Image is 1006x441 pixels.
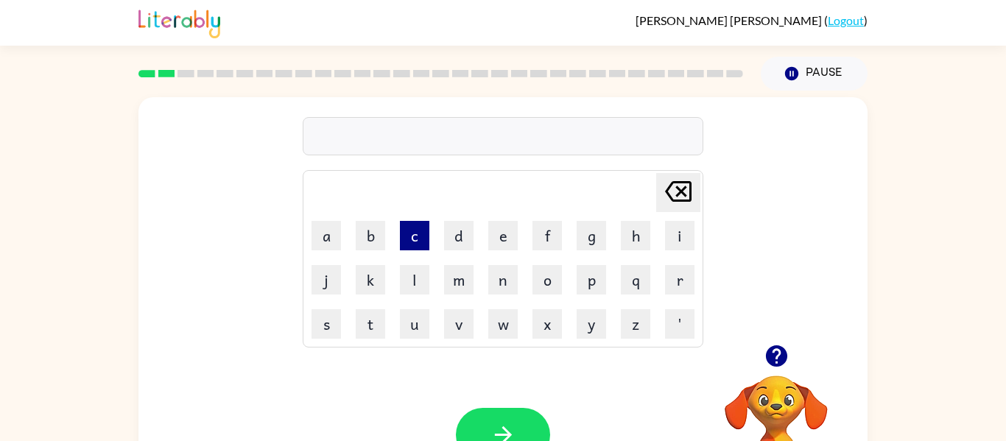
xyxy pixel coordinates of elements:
button: v [444,309,474,339]
button: d [444,221,474,250]
button: t [356,309,385,339]
button: e [488,221,518,250]
button: i [665,221,694,250]
button: x [532,309,562,339]
button: j [312,265,341,294]
div: ( ) [636,13,868,27]
button: ' [665,309,694,339]
button: g [577,221,606,250]
button: k [356,265,385,294]
button: l [400,265,429,294]
button: z [621,309,650,339]
button: o [532,265,562,294]
img: Literably [138,6,220,38]
button: a [312,221,341,250]
button: p [577,265,606,294]
button: w [488,309,518,339]
button: u [400,309,429,339]
button: n [488,265,518,294]
button: r [665,265,694,294]
button: y [577,309,606,339]
button: q [621,265,650,294]
button: Pause [761,57,868,91]
button: b [356,221,385,250]
button: f [532,221,562,250]
a: Logout [828,13,864,27]
span: [PERSON_NAME] [PERSON_NAME] [636,13,824,27]
button: c [400,221,429,250]
button: h [621,221,650,250]
button: m [444,265,474,294]
button: s [312,309,341,339]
